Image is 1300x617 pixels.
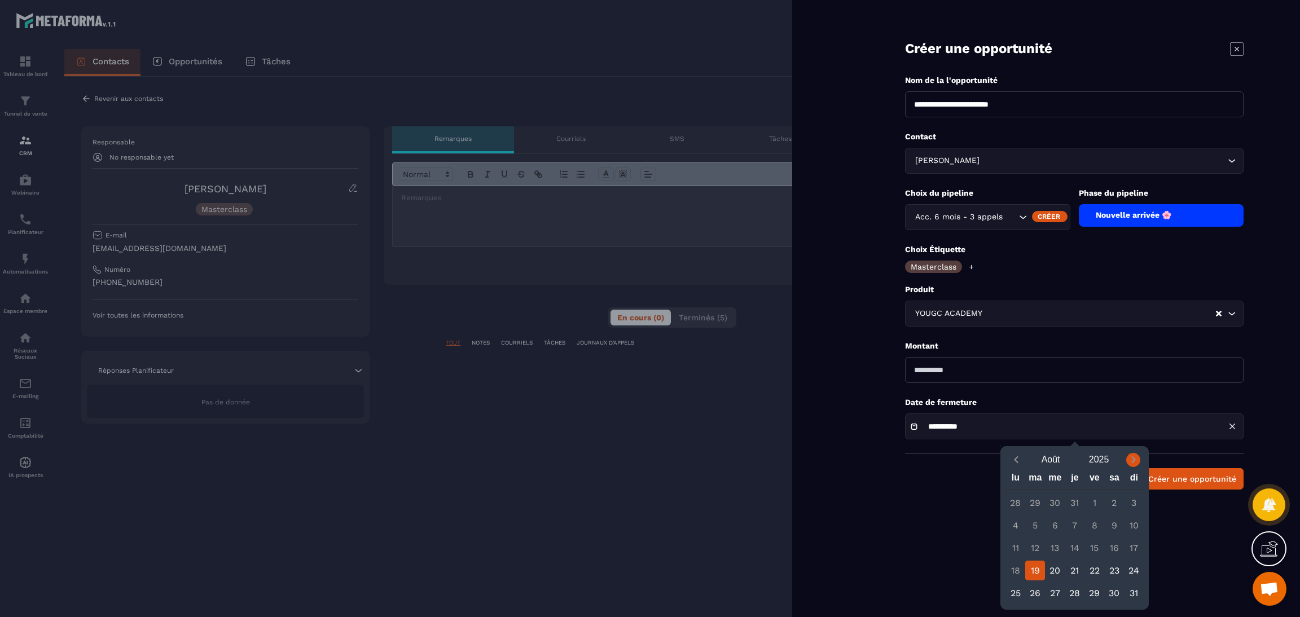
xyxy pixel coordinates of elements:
div: 29 [1025,493,1045,513]
div: 30 [1045,493,1065,513]
input: Search for option [982,155,1225,167]
p: Masterclass [911,263,956,271]
button: Previous month [1005,452,1026,468]
div: 31 [1124,583,1144,603]
a: Ouvrir le chat [1253,572,1286,606]
div: 27 [1045,583,1065,603]
div: 13 [1045,538,1065,558]
div: Search for option [905,148,1244,174]
div: 4 [1005,515,1025,535]
div: Search for option [905,301,1244,327]
div: 9 [1104,515,1124,535]
button: Créer une opportunité [1141,468,1244,490]
div: ve [1084,470,1104,490]
button: Next month [1123,452,1144,468]
button: Open months overlay [1026,450,1075,470]
p: Contact [905,131,1244,142]
div: 21 [1065,561,1084,580]
div: me [1045,470,1065,490]
div: 3 [1124,493,1144,513]
p: Phase du pipeline [1079,188,1244,199]
div: 15 [1084,538,1104,558]
div: 11 [1005,538,1025,558]
div: 30 [1104,583,1124,603]
button: Open years overlay [1075,450,1123,470]
div: je [1065,470,1084,490]
div: 22 [1084,561,1104,580]
div: 25 [1005,583,1025,603]
button: Clear Selected [1216,310,1222,318]
div: 14 [1065,538,1084,558]
span: Acc. 6 mois - 3 appels [912,211,1005,223]
div: 28 [1065,583,1084,603]
div: 8 [1084,515,1104,535]
div: 28 [1005,493,1025,513]
p: Montant [905,341,1244,351]
p: Choix du pipeline [905,188,1070,199]
div: 18 [1005,561,1025,580]
div: 7 [1065,515,1084,535]
p: Nom de la l'opportunité [905,75,1244,86]
div: 6 [1045,515,1065,535]
div: Search for option [905,204,1070,230]
div: ma [1025,470,1045,490]
p: Produit [905,284,1244,295]
p: Choix Étiquette [905,244,1244,255]
span: [PERSON_NAME] [912,155,982,167]
div: Créer [1032,211,1068,222]
div: 2 [1104,493,1124,513]
div: Calendar days [1005,493,1144,603]
p: Date de fermeture [905,397,1244,408]
div: 29 [1084,583,1104,603]
div: 31 [1065,493,1084,513]
div: 17 [1124,538,1144,558]
div: 19 [1025,561,1045,580]
div: 23 [1104,561,1124,580]
div: 26 [1025,583,1045,603]
div: 20 [1045,561,1065,580]
div: sa [1104,470,1124,490]
input: Search for option [985,307,1215,320]
div: lu [1005,470,1025,490]
span: YOUGC ACADEMY [912,307,985,320]
div: 5 [1025,515,1045,535]
div: Calendar wrapper [1005,470,1144,603]
div: 10 [1124,515,1144,535]
div: 24 [1124,561,1144,580]
p: Créer une opportunité [905,39,1052,58]
div: 12 [1025,538,1045,558]
input: Search for option [1005,211,1016,223]
div: di [1124,470,1144,490]
div: 16 [1104,538,1124,558]
div: 1 [1084,493,1104,513]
